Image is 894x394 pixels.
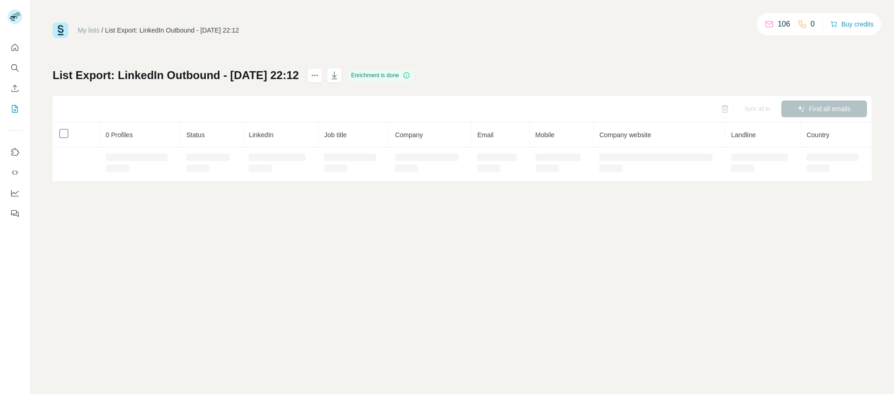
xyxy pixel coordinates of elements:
button: Feedback [7,205,22,222]
p: 106 [778,19,790,30]
button: Use Surfe on LinkedIn [7,144,22,160]
button: Quick start [7,39,22,56]
button: actions [307,68,322,83]
div: Enrichment is done [348,70,413,81]
p: 0 [811,19,815,30]
button: Dashboard [7,185,22,201]
button: Enrich CSV [7,80,22,97]
span: LinkedIn [249,131,273,139]
span: Status [186,131,205,139]
span: Email [477,131,494,139]
button: My lists [7,100,22,117]
div: List Export: LinkedIn Outbound - [DATE] 22:12 [105,26,239,35]
a: My lists [78,27,100,34]
span: 0 Profiles [106,131,133,139]
span: Landline [731,131,756,139]
span: Country [806,131,829,139]
button: Search [7,60,22,76]
button: Buy credits [830,18,874,31]
img: Surfe Logo [53,22,68,38]
button: Use Surfe API [7,164,22,181]
span: Company [395,131,423,139]
span: Job title [324,131,346,139]
span: Company website [599,131,651,139]
span: Mobile [535,131,555,139]
h1: List Export: LinkedIn Outbound - [DATE] 22:12 [53,68,299,83]
li: / [102,26,103,35]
